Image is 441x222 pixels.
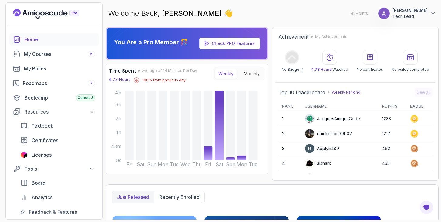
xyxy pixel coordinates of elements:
h2: Achievement [278,33,308,40]
a: analytics [17,191,99,203]
span: [PERSON_NAME] [162,9,224,18]
span: Feedback & Features [29,208,77,216]
a: courses [9,48,99,60]
a: certificates [17,134,99,146]
p: No certificates [357,67,383,72]
a: home [9,33,99,46]
tspan: Thu [192,161,202,167]
td: 1217 [379,126,406,141]
a: board [17,177,99,189]
div: IssaKass [305,173,334,183]
tspan: Sat [137,161,145,167]
button: Just released [112,191,154,203]
td: 3 [278,141,301,156]
tspan: Mon [158,161,168,167]
div: Resources [24,108,95,115]
tspan: Fri [205,161,211,167]
span: Certificates [32,137,58,144]
th: Rank [278,101,301,111]
th: Username [301,101,379,111]
span: 7 [90,81,93,86]
p: Recently enrolled [159,193,200,201]
button: Monthly [240,69,264,79]
div: Tools [24,165,95,172]
th: Points [379,101,406,111]
p: No builds completed [392,67,429,72]
div: JacquesAmigosCode [305,114,360,124]
tspan: Sun [147,161,157,167]
span: Licenses [31,151,52,159]
a: feedback [17,206,99,218]
span: Board [32,179,45,186]
td: 2 [278,126,301,141]
div: Roadmaps [23,80,95,87]
th: Badge [406,101,432,111]
p: -100 % from previous day [140,78,186,83]
img: user profile image [305,144,314,153]
tspan: 2h [116,115,121,121]
img: user profile image [305,159,314,168]
button: See all [415,88,432,97]
a: roadmaps [9,77,99,89]
a: Check PRO Features [199,38,260,49]
p: Tech Lead [392,13,428,19]
img: user profile image [305,129,314,138]
tspan: Tue [249,161,258,167]
span: 4.73 Hours [311,67,332,72]
span: 👋 [223,7,235,20]
a: bootcamp [9,92,99,104]
td: 1 [278,111,301,126]
img: jetbrains icon [20,152,28,158]
tspan: 0s [116,157,121,163]
td: 380 [379,171,406,186]
p: My Achievements [315,34,347,39]
tspan: 3h [116,101,121,108]
h3: Time Spent [109,67,136,74]
tspan: Fri [126,161,133,167]
tspan: 43m [111,143,121,149]
p: You Are a Pro Member 🎊 [114,38,188,46]
tspan: Mon [237,161,247,167]
tspan: Sat [216,161,224,167]
tspan: Wed [180,161,190,167]
div: My Builds [24,65,95,72]
span: Textbook [31,122,53,129]
p: Just released [117,193,149,201]
td: 1233 [379,111,406,126]
img: user profile image [378,8,390,19]
button: Weekly [214,69,237,79]
a: builds [9,63,99,75]
tspan: Sun [226,161,235,167]
p: Watched [311,67,348,72]
td: 4 [278,156,301,171]
a: licenses [17,149,99,161]
a: Landing page [13,9,93,19]
td: 455 [379,156,406,171]
td: 5 [278,171,301,186]
div: Apply5489 [305,144,339,153]
tspan: 4h [115,90,121,96]
button: Open Feedback Button [419,200,434,215]
div: quickbison39b02 [305,129,352,138]
span: Analytics [32,194,52,201]
button: Tools [9,163,99,174]
p: 45 Points [351,10,368,16]
div: Home [24,36,95,43]
img: default monster avatar [305,114,314,123]
div: alshark [305,159,331,168]
p: 4.73 Hours [109,77,131,83]
td: 462 [379,141,406,156]
p: No Badge :( [281,67,303,72]
a: textbook [17,120,99,132]
button: Resources [9,106,99,117]
img: user profile image [305,174,314,183]
button: Recently enrolled [154,191,204,203]
tspan: 1h [116,129,121,135]
div: My Courses [24,50,95,58]
p: Welcome Back, [108,9,233,18]
h2: Top 10 Leaderboard [278,89,325,96]
p: Weekly Ranking [332,90,360,95]
a: Check PRO Features [212,41,255,46]
button: user profile image[PERSON_NAME]Tech Lead [378,7,436,19]
span: Cohort 3 [78,95,93,100]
